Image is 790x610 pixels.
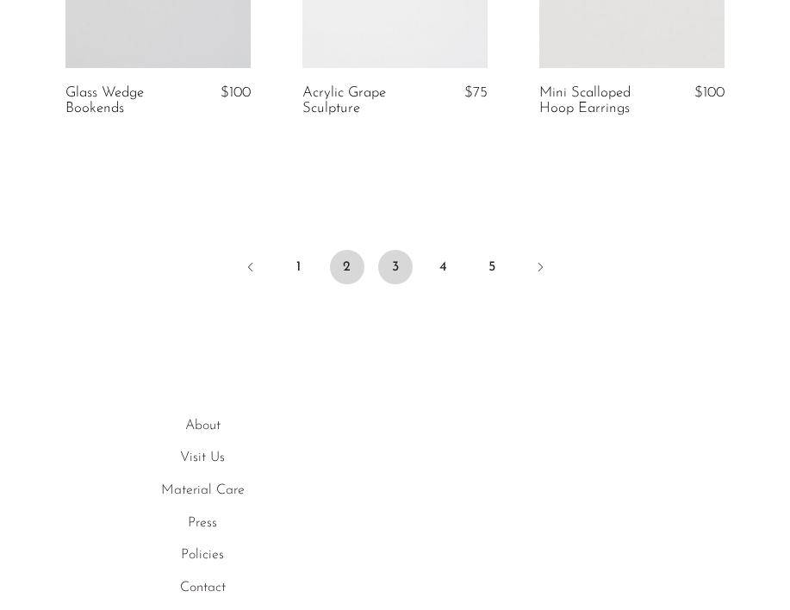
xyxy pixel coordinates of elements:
a: Mini Scalloped Hoop Earrings [539,85,659,117]
a: Contact [180,581,226,594]
a: Previous [233,250,268,288]
span: $100 [221,85,251,100]
span: $100 [694,85,725,100]
span: 2 [330,250,364,284]
span: $75 [464,85,488,100]
a: Next [523,250,557,288]
a: About [185,419,221,433]
a: Material Care [161,483,245,497]
a: Glass Wedge Bookends [65,85,185,117]
a: 1 [282,250,316,284]
a: 4 [426,250,461,284]
a: Policies [181,548,224,562]
a: Press [188,516,217,530]
a: Visit Us [180,451,225,464]
a: 3 [378,250,413,284]
a: Acrylic Grape Sculpture [302,85,422,117]
a: 5 [475,250,509,284]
